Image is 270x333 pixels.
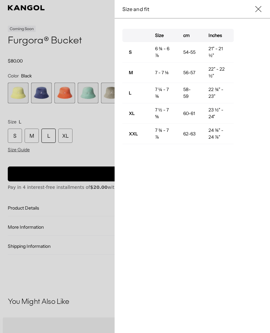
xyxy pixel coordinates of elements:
[149,124,177,144] td: 7 ¾ - 7 ⅞
[149,83,177,103] td: 7 ¼ - 7 ⅜
[202,29,234,42] th: Inches
[177,42,202,63] td: 54-55
[129,90,131,96] strong: L
[202,83,234,103] td: 22 ¾" - 23"
[202,124,234,144] td: 24 ⅜" - 24 ⅞"
[149,63,177,83] td: 7 - 7 ⅛
[177,103,202,124] td: 60-61
[149,42,177,63] td: 6 ¾ - 6 ⅞
[129,49,132,55] strong: S
[177,29,202,42] th: cm
[129,110,135,116] strong: XL
[202,63,234,83] td: 22" - 22 ½"
[177,124,202,144] td: 62-63
[177,83,202,103] td: 58-59
[149,103,177,124] td: 7 ½ - 7 ⅝
[129,131,138,137] strong: XXL
[129,70,133,75] strong: M
[177,63,202,83] td: 56-57
[202,103,234,124] td: 23 ½" - 24"
[122,6,252,13] h3: Size and fit
[202,42,234,63] td: 21" - 21 ½"
[149,29,177,42] th: Size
